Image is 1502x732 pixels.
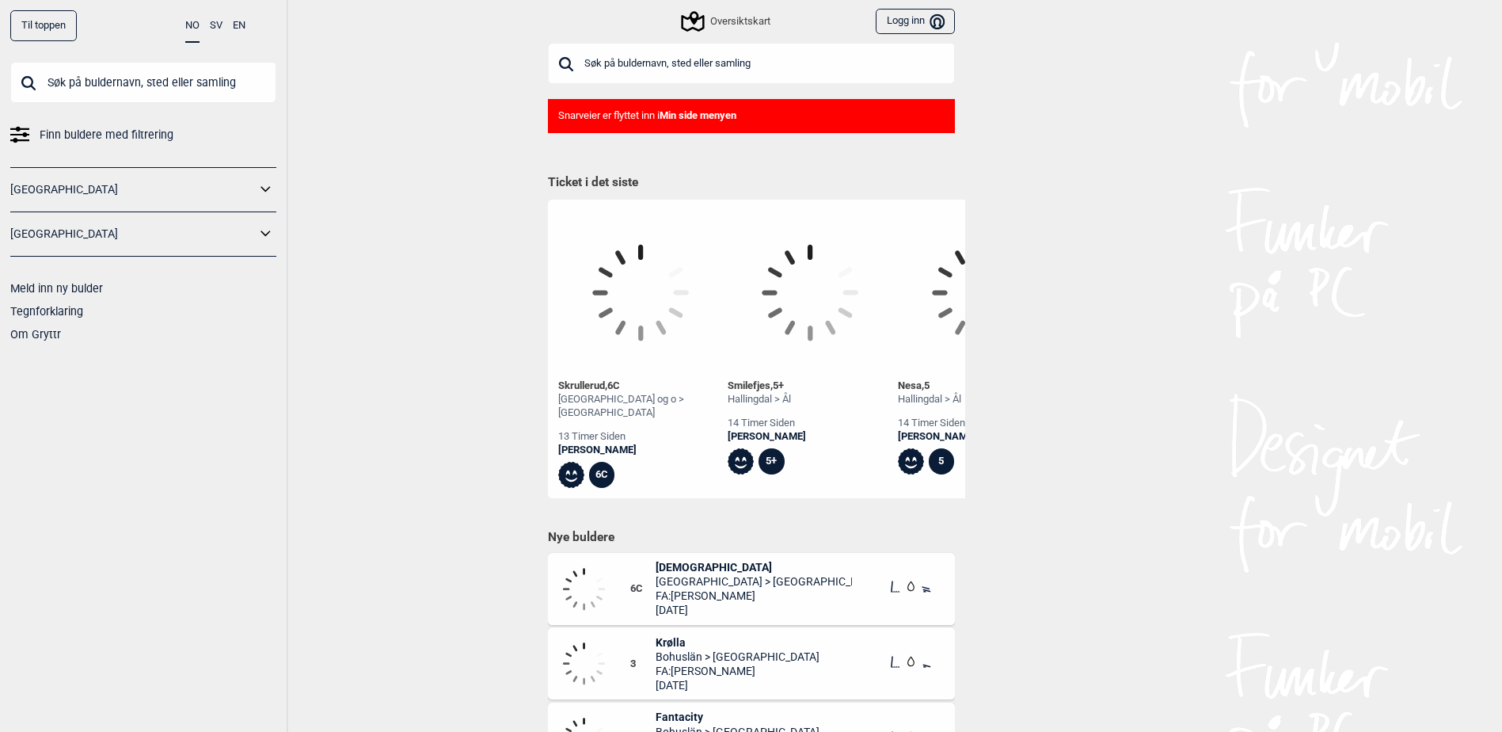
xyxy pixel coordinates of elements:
span: 5 [924,379,930,391]
div: Snarveier er flyttet inn i [548,99,955,133]
a: Meld inn ny bulder [10,282,103,295]
div: 6C[DEMOGRAPHIC_DATA][GEOGRAPHIC_DATA] > [GEOGRAPHIC_DATA]FA:[PERSON_NAME][DATE] [548,553,955,625]
div: Smilefjes , [728,379,806,393]
span: Finn buldere med filtrering [40,124,173,147]
a: Tegnforklaring [10,305,83,318]
input: Søk på buldernavn, sted eller samling [548,43,955,84]
div: 5+ [759,448,785,475]
a: [PERSON_NAME] [898,430,976,444]
a: [PERSON_NAME] [728,430,806,444]
span: [DATE] [656,603,852,617]
div: 6C [589,462,615,488]
a: [PERSON_NAME] [558,444,723,457]
span: [DEMOGRAPHIC_DATA] [656,560,852,574]
span: Fantacity [656,710,819,724]
b: Min side menyen [660,109,736,121]
div: Hallingdal > Ål [728,393,806,406]
span: FA: [PERSON_NAME] [656,589,852,603]
span: Krølla [656,635,819,650]
button: NO [185,10,200,43]
a: Finn buldere med filtrering [10,124,276,147]
span: [DATE] [656,678,819,692]
input: Søk på buldernavn, sted eller samling [10,62,276,103]
span: [GEOGRAPHIC_DATA] > [GEOGRAPHIC_DATA] [656,574,852,589]
span: FA: [PERSON_NAME] [656,664,819,678]
div: 14 timer siden [728,417,806,430]
div: 13 timer siden [558,430,723,444]
span: 6C [607,379,620,391]
a: [GEOGRAPHIC_DATA] [10,223,256,246]
div: Til toppen [10,10,77,41]
a: Om Gryttr [10,328,61,341]
div: [GEOGRAPHIC_DATA] og o > [GEOGRAPHIC_DATA] [558,393,723,420]
button: SV [210,10,222,41]
span: 3 [630,658,656,671]
button: Logg inn [876,9,954,35]
span: 5+ [773,379,784,391]
a: [GEOGRAPHIC_DATA] [10,178,256,201]
div: 3KrøllaBohuslän > [GEOGRAPHIC_DATA]FA:[PERSON_NAME][DATE] [548,627,955,700]
button: EN [233,10,245,41]
span: Bohuslän > [GEOGRAPHIC_DATA] [656,650,819,664]
h1: Nye buldere [548,529,955,545]
div: Oversiktskart [683,12,770,31]
div: 14 timer siden [898,417,976,430]
div: 5 [929,448,955,475]
span: 6C [630,582,656,596]
div: Hallingdal > Ål [898,393,976,406]
div: Nesa , [898,379,976,393]
div: Skrullerud , [558,379,723,393]
h1: Ticket i det siste [548,174,955,192]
